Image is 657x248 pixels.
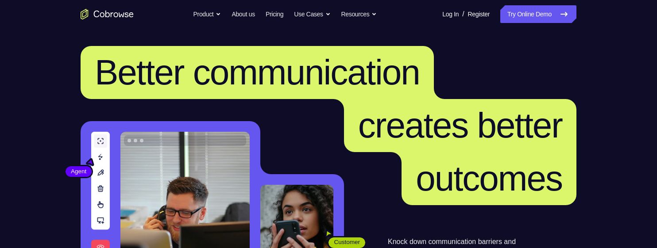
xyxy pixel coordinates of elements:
[442,5,459,23] a: Log In
[500,5,576,23] a: Try Online Demo
[462,9,464,19] span: /
[266,5,283,23] a: Pricing
[341,5,377,23] button: Resources
[232,5,255,23] a: About us
[81,9,134,19] a: Go to the home page
[468,5,490,23] a: Register
[294,5,330,23] button: Use Cases
[416,159,562,198] span: outcomes
[358,106,562,145] span: creates better
[95,53,420,92] span: Better communication
[193,5,221,23] button: Product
